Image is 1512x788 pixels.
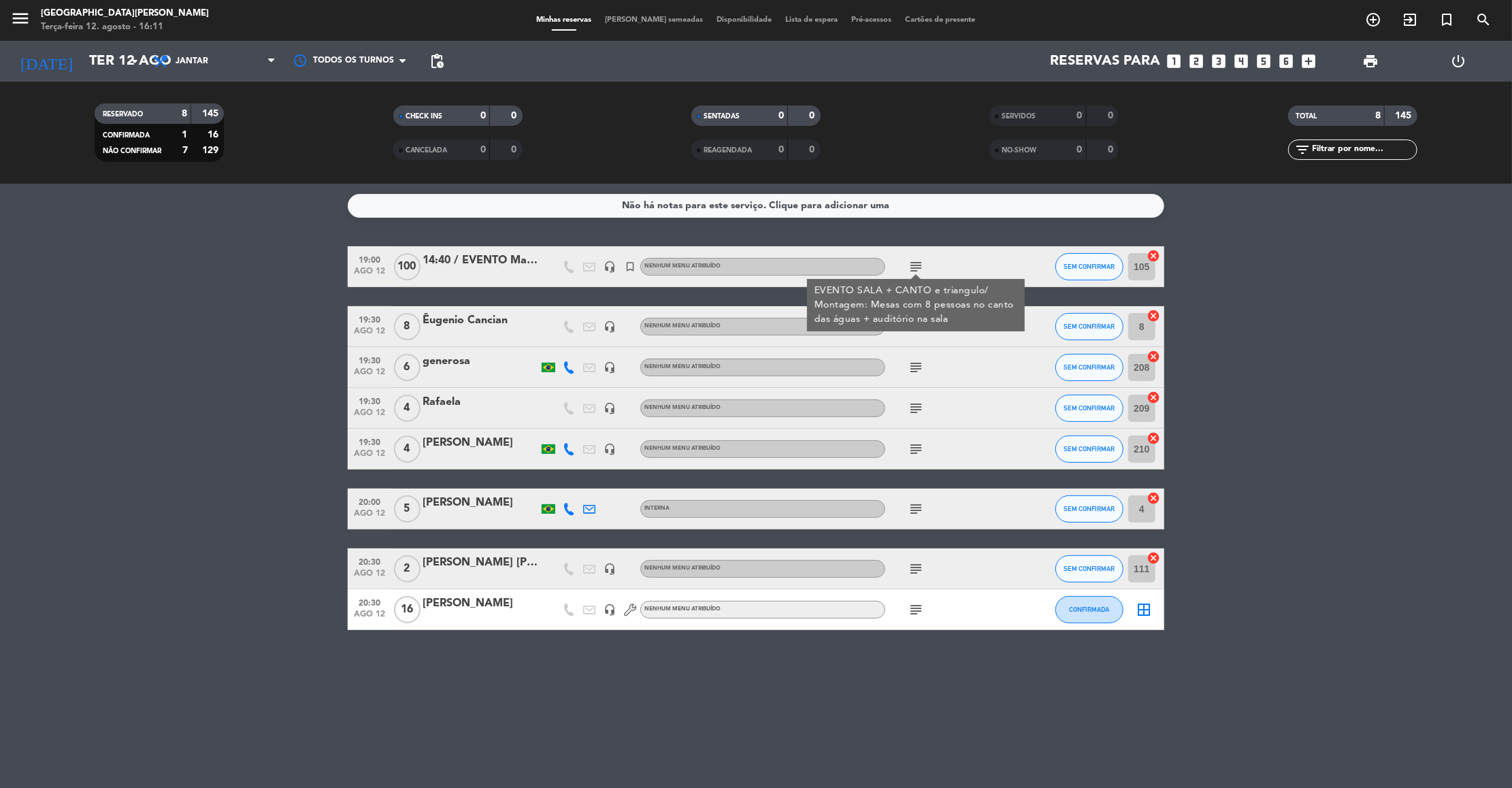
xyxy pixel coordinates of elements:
button: SEM CONFIRMAR [1055,354,1123,381]
span: ago 12 [352,509,387,525]
i: cancel [1147,491,1160,505]
span: SEM CONFIRMAR [1064,363,1115,371]
span: 2 [394,555,421,582]
i: looks_5 [1255,52,1273,70]
button: CONFIRMADA [1055,596,1123,623]
i: subject [908,259,924,275]
i: subject [908,441,924,457]
span: ago 12 [352,367,387,383]
span: pending_actions [429,53,445,69]
span: Nenhum menu atribuído [644,323,721,329]
i: border_all [1136,602,1152,618]
span: print [1363,53,1379,69]
span: ago 12 [352,408,387,424]
span: Lista de espera [779,16,845,24]
i: subject [908,501,924,517]
span: Nenhum menu atribuído [644,565,721,571]
button: SEM CONFIRMAR [1055,395,1123,422]
span: SERVIDOS [1002,113,1036,120]
div: EVENTO SALA + CANTO e triangulo/ Montagem: Mesas com 8 pessoas no canto das águas + auditório na ... [815,284,1018,327]
div: [PERSON_NAME] [PERSON_NAME] [423,554,538,572]
i: subject [908,561,924,577]
strong: 8 [1375,111,1381,120]
strong: 0 [480,145,486,154]
span: 19:30 [352,433,387,449]
i: cancel [1147,309,1160,323]
i: cancel [1147,551,1160,565]
strong: 0 [511,111,519,120]
div: Terça-feira 12. agosto - 16:11 [41,20,209,34]
i: cancel [1147,350,1160,363]
i: arrow_drop_down [127,53,143,69]
span: RESERVADO [103,111,143,118]
i: looks_3 [1211,52,1228,70]
span: CONFIRMADA [103,132,150,139]
span: 100 [394,253,421,280]
span: Nenhum menu atribuído [644,606,721,612]
span: CANCELADA [406,147,448,154]
span: Disponibilidade [710,16,779,24]
span: Nenhum menu atribuído [644,263,721,269]
span: NÃO CONFIRMAR [103,148,161,154]
span: ago 12 [352,449,387,465]
strong: 0 [810,145,818,154]
button: SEM CONFIRMAR [1055,436,1123,463]
div: [GEOGRAPHIC_DATA][PERSON_NAME] [41,7,209,20]
strong: 16 [208,130,221,139]
span: REAGENDADA [704,147,752,154]
strong: 0 [511,145,519,154]
span: Minhas reservas [530,16,599,24]
span: SEM CONFIRMAR [1064,565,1115,572]
strong: 0 [778,145,784,154]
div: Rafaela [423,393,538,411]
span: Interna [644,506,670,511]
strong: 0 [1108,111,1116,120]
i: cancel [1147,431,1160,445]
strong: 8 [182,109,187,118]
span: 20:00 [352,493,387,509]
strong: 0 [1077,145,1083,154]
div: generosa [423,352,538,370]
span: SENTADAS [704,113,740,120]
strong: 145 [1395,111,1414,120]
span: SEM CONFIRMAR [1064,323,1115,330]
span: Nenhum menu atribuído [644,405,721,410]
strong: 145 [202,109,221,118]
span: Nenhum menu atribuído [644,364,721,370]
span: 6 [394,354,421,381]
i: subject [908,359,924,376]
i: exit_to_app [1402,12,1418,28]
strong: 1 [182,130,187,139]
i: headset_mic [604,321,616,333]
span: 4 [394,436,421,463]
span: Cartões de presente [899,16,983,24]
strong: 0 [1077,111,1083,120]
span: 8 [394,313,421,340]
button: menu [10,8,31,33]
div: Não há notas para este serviço. Clique para adicionar uma [623,198,890,214]
i: looks_6 [1278,52,1296,70]
div: Êugenio Cancian [423,312,538,329]
i: headset_mic [604,563,616,575]
span: 20:30 [352,594,387,610]
div: 14:40 / EVENTO Maxxifarma -Poyara [423,252,538,269]
span: ago 12 [352,327,387,342]
span: 20:30 [352,553,387,569]
strong: 0 [1108,145,1116,154]
div: LOG OUT [1415,41,1502,82]
div: [PERSON_NAME] [423,434,538,452]
i: power_settings_new [1450,53,1466,69]
i: search [1475,12,1492,28]
span: 19:30 [352,311,387,327]
i: add_box [1300,52,1318,70]
i: filter_list [1295,142,1311,158]
button: SEM CONFIRMAR [1055,253,1123,280]
span: ago 12 [352,610,387,625]
span: 19:30 [352,393,387,408]
input: Filtrar por nome... [1311,142,1417,157]
i: headset_mic [604,261,616,273]
span: TOTAL [1296,113,1317,120]
div: [PERSON_NAME] [423,595,538,612]
span: Jantar [176,56,208,66]
span: 4 [394,395,421,422]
